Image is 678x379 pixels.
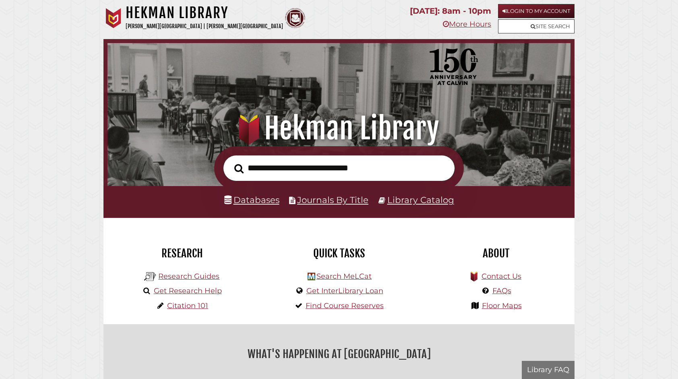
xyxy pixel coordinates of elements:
img: Calvin University [103,8,124,28]
a: Find Course Reserves [306,301,384,310]
a: Journals By Title [297,195,368,205]
a: Contact Us [482,272,521,281]
img: Hekman Library Logo [144,271,156,283]
a: More Hours [443,20,491,29]
i: Search [234,164,244,174]
a: Login to My Account [498,4,575,18]
a: Citation 101 [167,301,208,310]
img: Calvin Theological Seminary [285,8,305,28]
a: Get Research Help [154,286,222,295]
a: Research Guides [158,272,219,281]
a: FAQs [492,286,511,295]
h2: Research [110,246,254,260]
p: [DATE]: 8am - 10pm [410,4,491,18]
h2: About [424,246,568,260]
a: Search MeLCat [316,272,372,281]
a: Databases [224,195,279,205]
img: Hekman Library Logo [308,273,315,280]
h1: Hekman Library [126,4,283,22]
h2: Quick Tasks [267,246,411,260]
a: Floor Maps [482,301,522,310]
h2: What's Happening at [GEOGRAPHIC_DATA] [110,345,568,363]
button: Search [230,162,248,176]
a: Site Search [498,19,575,33]
h1: Hekman Library [118,111,560,146]
a: Get InterLibrary Loan [306,286,383,295]
p: [PERSON_NAME][GEOGRAPHIC_DATA] | [PERSON_NAME][GEOGRAPHIC_DATA] [126,22,283,31]
a: Library Catalog [387,195,454,205]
